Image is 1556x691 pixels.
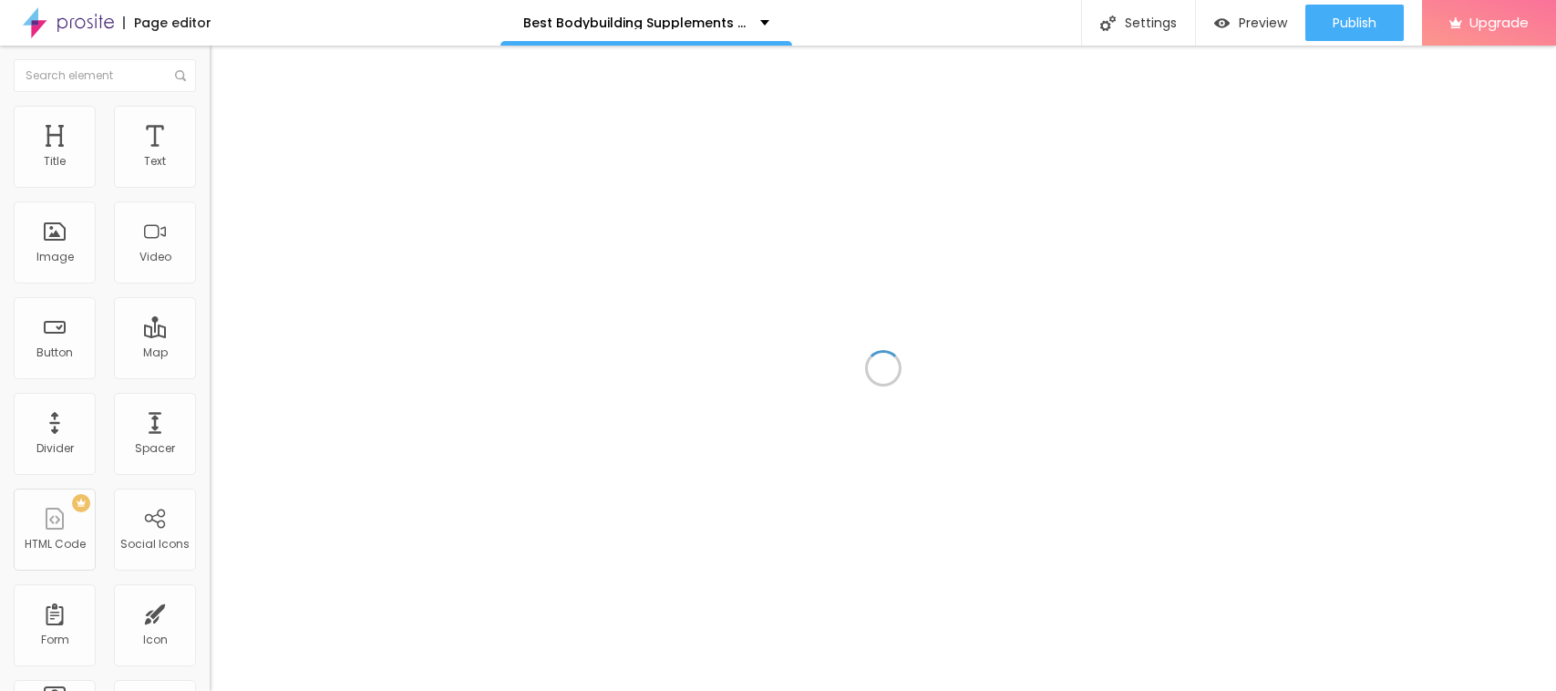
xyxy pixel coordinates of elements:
p: Best Bodybuilding Supplements For Muscle Growth [523,16,747,29]
div: Map [143,346,168,359]
input: Search element [14,59,196,92]
div: Spacer [135,442,175,455]
div: Icon [143,634,168,646]
button: Publish [1305,5,1404,41]
div: Video [139,251,171,263]
span: Publish [1333,15,1376,30]
div: Social Icons [120,538,190,551]
img: Icone [175,70,186,81]
div: Divider [36,442,74,455]
div: Text [144,155,166,168]
span: Upgrade [1469,15,1529,30]
img: Icone [1100,15,1116,31]
div: Title [44,155,66,168]
div: HTML Code [25,538,86,551]
img: view-1.svg [1214,15,1230,31]
div: Page editor [123,16,211,29]
div: Button [36,346,73,359]
div: Image [36,251,74,263]
span: Preview [1239,15,1287,30]
div: Form [41,634,69,646]
button: Preview [1196,5,1305,41]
